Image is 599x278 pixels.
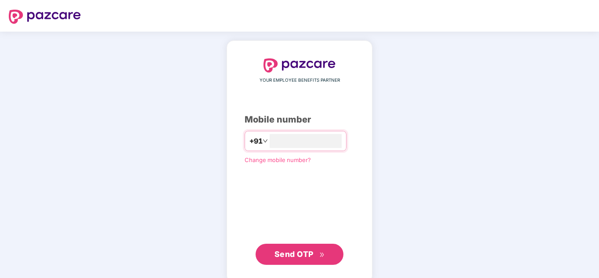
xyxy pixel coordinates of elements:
img: logo [9,10,81,24]
div: Mobile number [245,113,354,126]
span: double-right [319,252,325,258]
span: down [263,138,268,144]
a: Change mobile number? [245,156,311,163]
img: logo [263,58,336,72]
span: Send OTP [274,249,314,259]
span: +91 [249,136,263,147]
button: Send OTPdouble-right [256,244,343,265]
span: YOUR EMPLOYEE BENEFITS PARTNER [260,77,340,84]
